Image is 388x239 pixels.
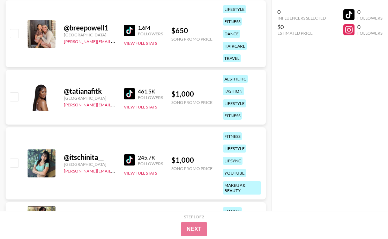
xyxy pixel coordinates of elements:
div: 0 [357,8,382,15]
div: lipsync [223,157,242,165]
div: haircare [223,42,247,50]
div: 3.1M [138,210,163,217]
div: lifestyle [223,145,246,153]
div: Step 1 of 2 [184,214,204,219]
div: [GEOGRAPHIC_DATA] [64,96,115,101]
div: 1.6M [138,24,163,31]
div: Song Promo Price [171,36,212,42]
div: Followers [357,15,382,21]
button: View Full Stats [124,170,157,176]
div: $0 [277,23,326,30]
div: fitness [223,17,242,26]
iframe: Drift Widget Chat Controller [353,204,380,231]
img: TikTok [124,88,135,99]
div: Influencers Selected [277,15,326,21]
button: Next [181,222,207,236]
div: 245.7K [138,154,163,161]
div: fitness [223,207,242,215]
div: lifestyle [223,5,246,13]
div: youtube [223,169,246,177]
div: makeup & beauty [223,181,261,195]
a: [PERSON_NAME][EMAIL_ADDRESS][DOMAIN_NAME] [64,101,167,107]
div: fitness [223,132,242,140]
div: aesthetic [223,75,248,83]
div: Followers [138,161,163,166]
button: View Full Stats [124,104,157,110]
div: Followers [138,95,163,100]
div: @ tylerpath [64,210,115,218]
div: $ 650 [171,26,212,35]
div: fitness [223,112,242,120]
div: 0 [277,8,326,15]
div: @ tatianafitk [64,87,115,96]
div: Song Promo Price [171,166,212,171]
div: fashion [223,87,244,95]
button: View Full Stats [124,41,157,46]
div: travel [223,54,241,62]
div: dance [223,30,240,38]
div: $ 1,000 [171,90,212,98]
div: Estimated Price [277,30,326,36]
a: [PERSON_NAME][EMAIL_ADDRESS][DOMAIN_NAME] [64,37,167,44]
div: [GEOGRAPHIC_DATA] [64,32,115,37]
div: @ breepowell1 [64,23,115,32]
div: 461.5K [138,88,163,95]
a: [PERSON_NAME][EMAIL_ADDRESS][PERSON_NAME][DOMAIN_NAME] [64,167,200,174]
div: lifestyle [223,99,246,107]
div: 0 [357,23,382,30]
div: Followers [138,31,163,36]
div: Followers [357,30,382,36]
img: TikTok [124,154,135,166]
div: [GEOGRAPHIC_DATA] [64,162,115,167]
img: TikTok [124,25,135,36]
div: @ itschinita__ [64,153,115,162]
div: $ 1,000 [171,156,212,164]
div: Song Promo Price [171,100,212,105]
